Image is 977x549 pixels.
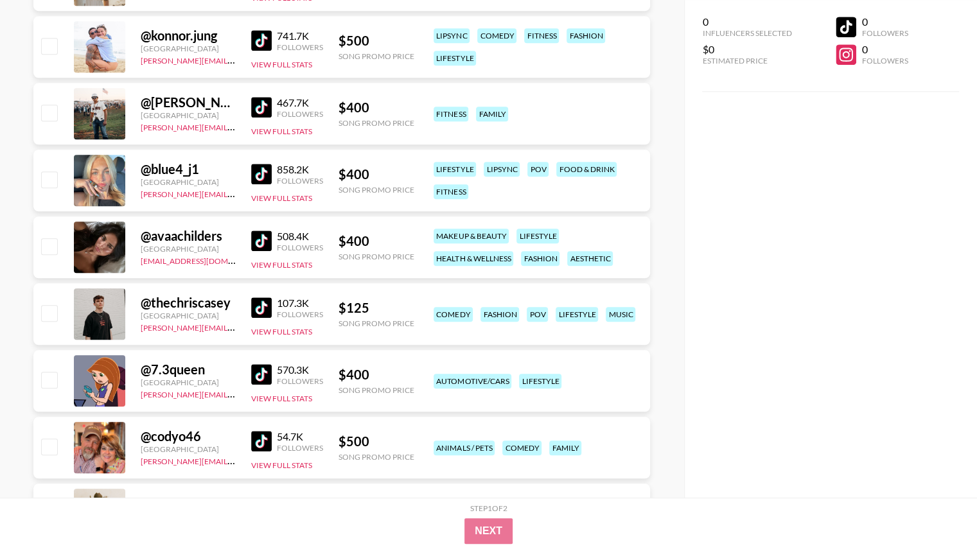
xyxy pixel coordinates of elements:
img: TikTok [251,364,272,385]
div: lifestyle [556,307,598,322]
div: Song Promo Price [339,318,414,328]
div: @ konnor.jung [141,28,236,44]
div: 107.3K [277,297,323,309]
a: [PERSON_NAME][EMAIL_ADDRESS][DOMAIN_NAME] [141,120,331,132]
a: [PERSON_NAME][EMAIL_ADDRESS][DOMAIN_NAME] [141,53,331,65]
div: 0 [861,15,908,28]
div: lifestyle [434,51,476,65]
div: Followers [277,309,323,319]
div: 858.2K [277,163,323,176]
a: [PERSON_NAME][EMAIL_ADDRESS][DOMAIN_NAME] [141,320,331,333]
div: @ sydniealeah [141,495,236,511]
div: $ 500 [339,433,414,449]
img: TikTok [251,97,272,118]
div: pov [527,162,549,177]
div: lipsync [484,162,520,177]
div: fitness [434,184,468,199]
div: Song Promo Price [339,185,414,195]
div: 570.3K [277,363,323,376]
div: @ thechriscasey [141,295,236,311]
div: comedy [477,28,516,43]
div: [GEOGRAPHIC_DATA] [141,177,236,187]
button: View Full Stats [251,126,312,136]
div: 0 [702,15,791,28]
div: [GEOGRAPHIC_DATA] [141,244,236,254]
div: music [606,307,635,322]
div: Song Promo Price [339,385,414,395]
div: @ [PERSON_NAME] [141,94,236,110]
div: 0 [861,43,908,56]
div: 54.7K [277,430,323,443]
button: View Full Stats [251,60,312,69]
div: fashion [521,251,559,266]
div: $ 400 [339,367,414,383]
div: family [476,107,508,121]
div: Followers [277,443,323,453]
a: [PERSON_NAME][EMAIL_ADDRESS][DOMAIN_NAME] [141,387,331,399]
div: @ codyo46 [141,428,236,444]
div: 467.7K [277,96,323,109]
div: lifestyle [516,229,559,243]
div: fashion [567,28,605,43]
div: Followers [277,176,323,186]
div: [GEOGRAPHIC_DATA] [141,311,236,320]
img: TikTok [251,297,272,318]
div: comedy [502,440,541,455]
div: Followers [277,42,323,52]
div: @ blue4_j1 [141,161,236,177]
div: lifestyle [519,374,561,388]
div: lipsync [434,28,470,43]
div: 89.6K [277,497,323,510]
div: lifestyle [434,162,476,177]
button: View Full Stats [251,394,312,403]
button: View Full Stats [251,260,312,270]
div: $0 [702,43,791,56]
div: 741.7K [277,30,323,42]
div: $ 400 [339,233,414,249]
img: TikTok [251,30,272,51]
div: @ 7.3queen [141,362,236,378]
div: Influencers Selected [702,28,791,38]
div: [GEOGRAPHIC_DATA] [141,110,236,120]
div: Followers [277,376,323,386]
div: [GEOGRAPHIC_DATA] [141,378,236,387]
button: View Full Stats [251,460,312,470]
div: makeup & beauty [434,229,509,243]
img: TikTok [251,231,272,251]
button: Next [464,518,513,544]
iframe: Drift Widget Chat Controller [913,485,962,534]
div: aesthetic [567,251,613,266]
div: pov [527,307,548,322]
div: [GEOGRAPHIC_DATA] [141,44,236,53]
a: [PERSON_NAME][EMAIL_ADDRESS][DOMAIN_NAME] [141,187,331,199]
div: health & wellness [434,251,513,266]
div: fitness [434,107,468,121]
div: 508.4K [277,230,323,243]
div: Song Promo Price [339,452,414,462]
img: TikTok [251,164,272,184]
div: fitness [524,28,559,43]
div: $ 125 [339,300,414,316]
div: Step 1 of 2 [470,503,507,513]
div: comedy [434,307,473,322]
button: View Full Stats [251,193,312,203]
div: Estimated Price [702,56,791,65]
div: $ 400 [339,100,414,116]
div: food & drink [556,162,617,177]
button: View Full Stats [251,327,312,336]
div: fashion [480,307,519,322]
div: Followers [861,56,908,65]
div: Song Promo Price [339,118,414,128]
div: family [549,440,581,455]
img: TikTok [251,431,272,451]
div: Song Promo Price [339,252,414,261]
div: Followers [277,109,323,119]
div: $ 400 [339,166,414,182]
div: Followers [277,243,323,252]
div: $ 500 [339,33,414,49]
div: Followers [861,28,908,38]
div: @ avaachilders [141,228,236,244]
div: automotive/cars [434,374,511,388]
a: [EMAIL_ADDRESS][DOMAIN_NAME] [141,254,270,266]
div: [GEOGRAPHIC_DATA] [141,444,236,454]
